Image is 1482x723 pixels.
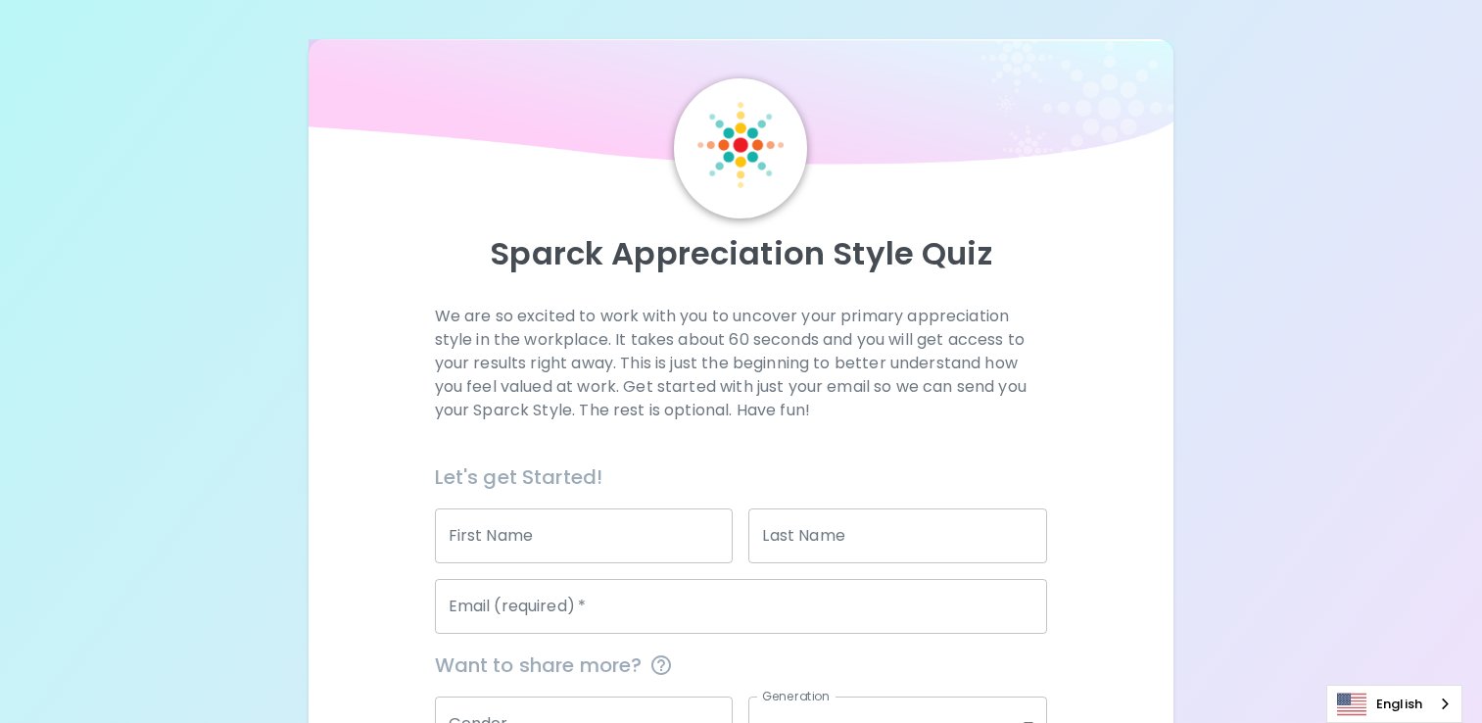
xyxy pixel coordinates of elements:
svg: This information is completely confidential and only used for aggregated appreciation studies at ... [649,653,673,677]
h6: Let's get Started! [435,461,1048,493]
p: Sparck Appreciation Style Quiz [332,234,1150,273]
div: Language [1326,685,1462,723]
img: Sparck Logo [697,102,784,188]
span: Want to share more? [435,650,1048,681]
p: We are so excited to work with you to uncover your primary appreciation style in the workplace. I... [435,305,1048,422]
aside: Language selected: English [1326,685,1462,723]
img: wave [309,39,1173,175]
a: English [1327,686,1461,722]
label: Generation [762,688,830,704]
